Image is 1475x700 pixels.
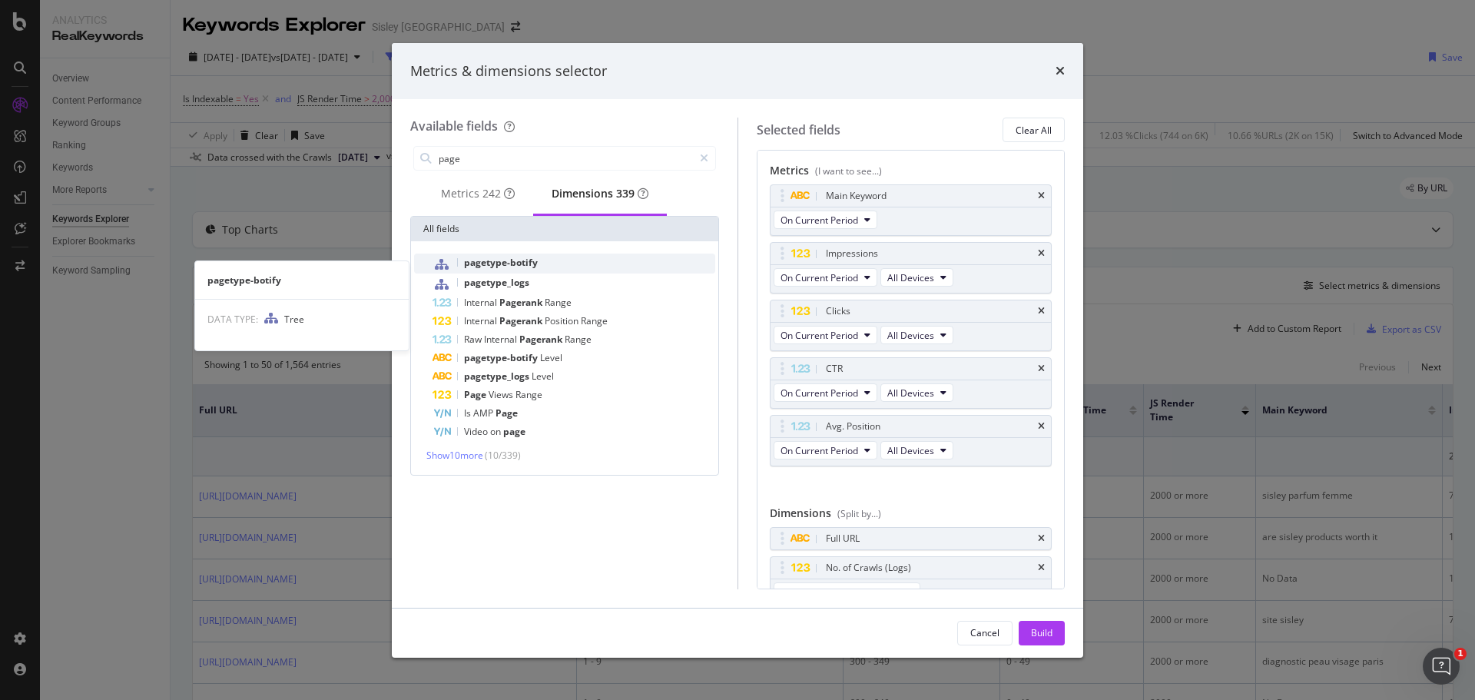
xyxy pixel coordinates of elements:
[426,449,483,462] span: Show 10 more
[887,386,934,400] span: All Devices
[781,271,858,284] span: On Current Period
[464,333,484,346] span: Raw
[1019,621,1065,645] button: Build
[464,388,489,401] span: Page
[464,256,538,269] span: pagetype-botify
[1003,118,1065,142] button: Clear All
[826,188,887,204] div: Main Keyword
[545,296,572,309] span: Range
[485,449,521,462] span: ( 10 / 339 )
[837,507,881,520] div: (Split by...)
[496,406,518,420] span: Page
[826,531,860,546] div: Full URL
[887,329,934,342] span: All Devices
[464,406,473,420] span: Is
[410,61,607,81] div: Metrics & dimensions selector
[770,357,1052,409] div: CTRtimesOn Current PeriodAll Devices
[781,386,858,400] span: On Current Period
[411,217,718,241] div: All fields
[545,314,581,327] span: Position
[826,361,843,377] div: CTR
[1056,61,1065,81] div: times
[565,333,592,346] span: Range
[770,556,1052,608] div: No. of Crawls (Logs)timesFrom Google - Indexing Bots
[770,242,1052,294] div: ImpressionstimesOn Current PeriodAll Devices
[1038,191,1045,201] div: times
[464,370,532,383] span: pagetype_logs
[770,300,1052,351] div: ClickstimesOn Current PeriodAll Devices
[499,296,545,309] span: Pagerank
[970,626,999,639] div: Cancel
[781,329,858,342] span: On Current Period
[392,43,1083,658] div: modal
[1038,364,1045,373] div: times
[464,276,529,289] span: pagetype_logs
[826,304,850,319] div: Clicks
[441,186,515,201] div: Metrics
[826,419,880,434] div: Avg. Position
[482,186,501,201] span: 242
[770,506,1052,527] div: Dimensions
[437,147,693,170] input: Search by field name
[880,326,953,344] button: All Devices
[464,296,499,309] span: Internal
[781,586,901,599] span: From Google - Indexing Bots
[774,582,920,601] button: From Google - Indexing Bots
[774,326,877,344] button: On Current Period
[464,351,540,364] span: pagetype-botify
[1038,422,1045,431] div: times
[757,121,840,139] div: Selected fields
[887,444,934,457] span: All Devices
[1016,124,1052,137] div: Clear All
[616,186,635,201] span: 339
[880,441,953,459] button: All Devices
[195,274,409,287] div: pagetype-botify
[410,118,498,134] div: Available fields
[826,560,911,576] div: No. of Crawls (Logs)
[1038,307,1045,316] div: times
[887,271,934,284] span: All Devices
[482,186,501,201] div: brand label
[473,406,496,420] span: AMP
[503,425,525,438] span: page
[880,268,953,287] button: All Devices
[1031,626,1052,639] div: Build
[1038,534,1045,543] div: times
[464,425,490,438] span: Video
[484,333,519,346] span: Internal
[957,621,1013,645] button: Cancel
[532,370,554,383] span: Level
[774,441,877,459] button: On Current Period
[815,164,882,177] div: (I want to see...)
[1038,563,1045,572] div: times
[774,211,877,229] button: On Current Period
[770,415,1052,466] div: Avg. PositiontimesOn Current PeriodAll Devices
[826,246,878,261] div: Impressions
[540,351,562,364] span: Level
[519,333,565,346] span: Pagerank
[770,184,1052,236] div: Main KeywordtimesOn Current Period
[774,268,877,287] button: On Current Period
[489,388,515,401] span: Views
[1454,648,1467,660] span: 1
[774,383,877,402] button: On Current Period
[770,527,1052,550] div: Full URLtimes
[781,444,858,457] span: On Current Period
[1038,249,1045,258] div: times
[1423,648,1460,685] iframe: Intercom live chat
[515,388,542,401] span: Range
[781,214,858,227] span: On Current Period
[464,314,499,327] span: Internal
[581,314,608,327] span: Range
[770,163,1052,184] div: Metrics
[616,186,635,201] div: brand label
[552,186,648,201] div: Dimensions
[880,383,953,402] button: All Devices
[490,425,503,438] span: on
[499,314,545,327] span: Pagerank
